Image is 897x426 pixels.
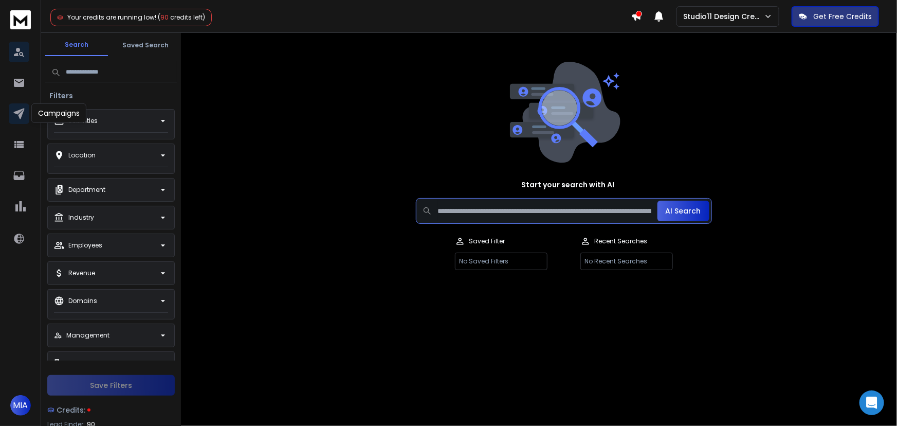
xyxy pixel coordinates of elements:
p: Saved Filter [469,237,505,245]
p: No Saved Filters [455,253,547,270]
p: Recent Searches [595,237,648,245]
img: image [507,62,620,163]
span: 90 [160,13,169,22]
p: Get Free Credits [813,11,872,22]
p: Location [68,151,96,159]
p: No Recent Searches [580,253,673,270]
p: Studio11 Design Creative [683,11,764,22]
a: Credits: [47,400,175,420]
h1: Start your search with AI [521,180,614,190]
h3: Filters [45,91,77,101]
p: Management [66,331,109,340]
button: Saved Search [114,35,177,56]
button: AI Search [657,201,709,221]
p: Company Name [68,359,121,367]
span: Your credits are running low! [67,13,156,22]
p: Revenue [68,269,95,277]
div: Campaigns [31,103,86,123]
img: logo [10,10,31,29]
button: Search [45,34,108,56]
p: Domains [68,297,97,305]
p: Employees [68,241,102,250]
p: Industry [68,214,94,222]
span: ( credits left) [158,13,205,22]
span: Credits: [57,405,85,415]
button: MIA [10,395,31,416]
button: Get Free Credits [792,6,879,27]
p: Department [68,186,105,194]
div: Open Intercom Messenger [859,390,884,415]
